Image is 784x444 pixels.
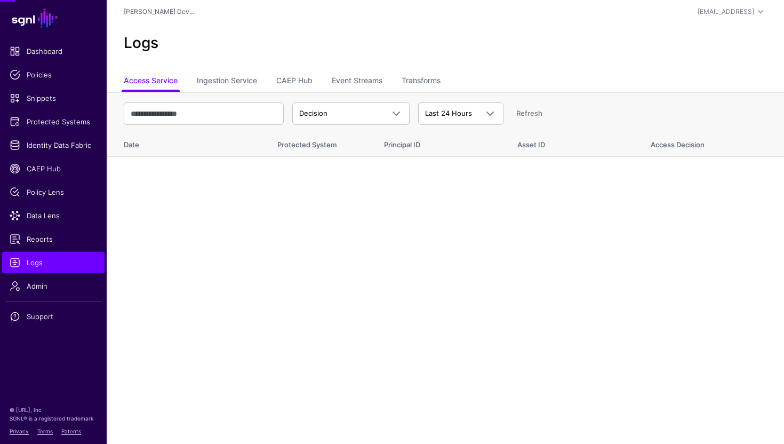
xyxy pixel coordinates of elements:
span: Protected Systems [10,116,97,127]
span: Data Lens [10,210,97,221]
p: © [URL], Inc [10,406,97,414]
a: Snippets [2,88,105,109]
a: CAEP Hub [2,158,105,179]
span: CAEP Hub [10,163,97,174]
a: Terms [37,428,53,434]
a: SGNL [6,6,100,30]
a: Reports [2,228,105,250]
span: Policy Lens [10,187,97,197]
a: Patents [61,428,81,434]
a: Dashboard [2,41,105,62]
a: Protected Systems [2,111,105,132]
span: Support [10,311,97,322]
span: Dashboard [10,46,97,57]
span: Logs [10,257,97,268]
a: Privacy [10,428,29,434]
a: Identity Data Fabric [2,134,105,156]
span: Policies [10,69,97,80]
a: Policy Lens [2,181,105,203]
a: Data Lens [2,205,105,226]
a: Admin [2,275,105,297]
a: Policies [2,64,105,85]
span: Identity Data Fabric [10,140,97,150]
a: Logs [2,252,105,273]
span: Snippets [10,93,97,104]
p: SGNL® is a registered trademark [10,414,97,423]
span: Admin [10,281,97,291]
span: Reports [10,234,97,244]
